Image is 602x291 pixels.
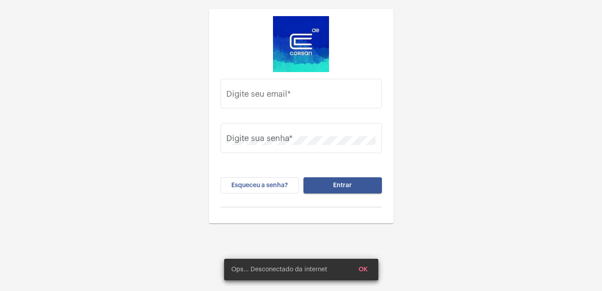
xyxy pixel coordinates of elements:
[226,91,376,100] input: Digite seu email
[333,182,352,188] span: Entrar
[303,177,382,193] button: Entrar
[359,266,368,273] span: OK
[231,182,288,188] span: Esqueceu a senha?
[221,177,299,193] button: Esqueceu a senha?
[273,16,329,72] img: d4669ae0-8c07-2337-4f67-34b0df7f5ae4.jpeg
[231,265,327,274] span: Ops... Desconectado da internet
